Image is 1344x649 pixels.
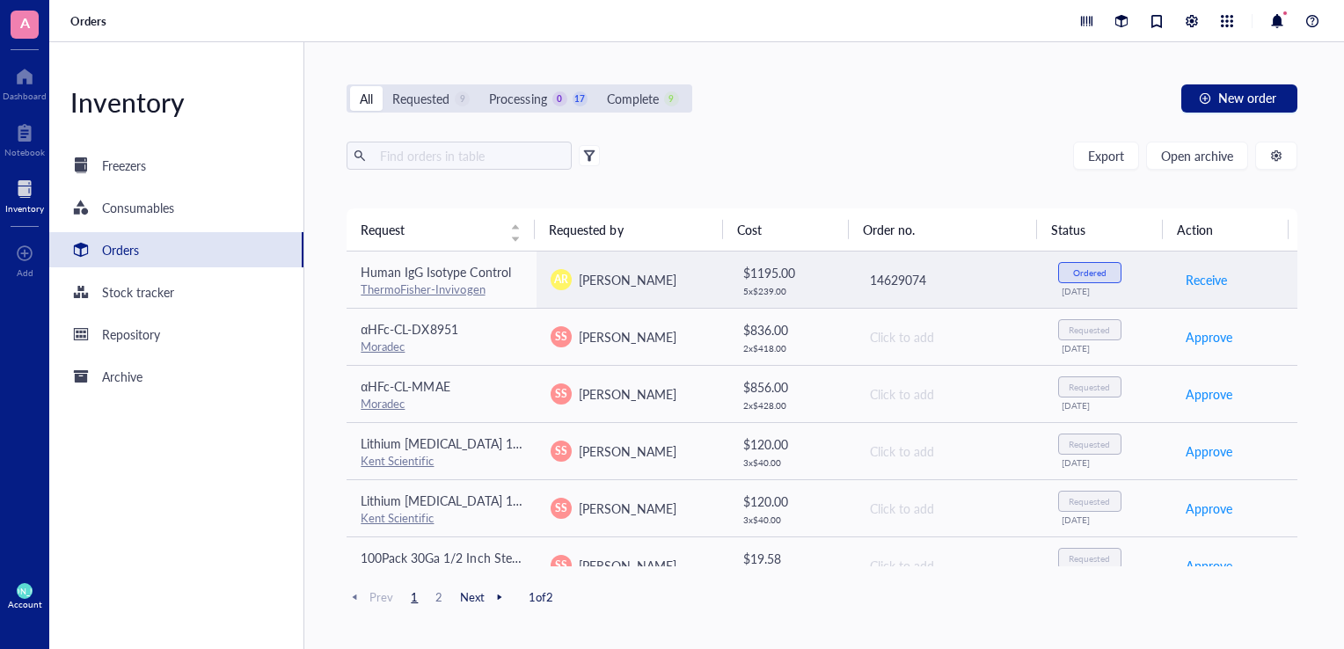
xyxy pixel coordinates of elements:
span: 1 [404,589,425,605]
div: Requested [1069,496,1110,507]
span: Prev [347,589,393,605]
div: [DATE] [1062,400,1157,411]
td: Click to add [854,479,1044,536]
div: segmented control [347,84,691,113]
span: AR [554,272,568,288]
a: Orders [70,13,110,29]
th: Request [347,208,535,251]
div: Ordered [1073,267,1107,278]
div: Requested [1069,439,1110,449]
span: Approve [1186,384,1232,404]
span: Approve [1186,556,1232,575]
div: 9 [664,91,679,106]
div: Inventory [5,203,44,214]
button: Approve [1185,494,1233,522]
span: 100Pack 30Ga 1/2 Inch Sterile Disposable Injection Needle with Cap for Scientific and Industrial ... [361,549,1109,566]
span: SS [555,329,567,345]
div: 2 x $ 428.00 [743,400,840,411]
div: Consumables [102,198,174,217]
span: [PERSON_NAME] [579,500,676,517]
div: Inventory [49,84,303,120]
a: Moradec [361,395,405,412]
div: Stock tracker [102,282,174,302]
span: [PERSON_NAME] [579,328,676,346]
div: Account [8,599,42,609]
th: Requested by [535,208,723,251]
div: Dashboard [3,91,47,101]
span: Human IgG Isotype Control [361,263,510,281]
a: Moradec [361,338,405,354]
span: Approve [1186,441,1232,461]
th: Status [1037,208,1163,251]
div: $ 856.00 [743,377,840,397]
input: Find orders in table [373,142,565,169]
button: New order [1181,84,1297,113]
a: Archive [49,359,303,394]
div: Click to add [870,384,1030,404]
button: Approve [1185,323,1233,351]
div: Repository [102,324,160,344]
div: [DATE] [1062,457,1157,468]
span: A [20,11,30,33]
th: Action [1163,208,1289,251]
th: Order no. [849,208,1037,251]
span: Export [1088,149,1124,163]
button: Approve [1185,437,1233,465]
span: SS [555,500,567,516]
div: $ 120.00 [743,492,840,511]
span: Request [361,220,500,239]
div: 14629074 [870,270,1030,289]
span: Approve [1186,327,1232,346]
div: $ 19.58 [743,549,840,568]
button: Approve [1185,380,1233,408]
div: Notebook [4,147,45,157]
div: Add [17,267,33,278]
div: 3 x $ 40.00 [743,514,840,525]
th: Cost [723,208,849,251]
a: Consumables [49,190,303,225]
a: Dashboard [3,62,47,101]
span: [PERSON_NAME] [579,442,676,460]
div: $ 836.00 [743,320,840,339]
div: Click to add [870,556,1030,575]
span: [PERSON_NAME] [579,271,676,288]
button: Receive [1185,266,1228,294]
span: 2 [428,589,449,605]
div: Click to add [870,327,1030,346]
span: αHFc-CL-MMAE [361,377,449,395]
a: Stock tracker [49,274,303,310]
a: Orders [49,232,303,267]
a: Repository [49,317,303,352]
div: $ 120.00 [743,434,840,454]
span: SS [555,443,567,459]
div: Click to add [870,499,1030,518]
div: Orders [102,240,139,259]
span: Lithium [MEDICAL_DATA] 100/pk- Microvette® Prepared Micro Tubes [361,492,745,509]
td: 14629074 [854,252,1044,309]
span: SS [555,558,567,573]
span: Lithium [MEDICAL_DATA] 100/pk- Microvette® Prepared Micro Tubes [361,434,745,452]
td: Click to add [854,422,1044,479]
div: [DATE] [1062,514,1157,525]
div: Click to add [870,441,1030,461]
span: Receive [1186,270,1227,289]
div: 2 x $ 418.00 [743,343,840,354]
button: Open archive [1146,142,1248,170]
td: Click to add [854,365,1044,422]
div: [DATE] [1062,286,1157,296]
div: Requested [1069,553,1110,564]
span: New order [1218,91,1276,105]
div: Processing [489,89,546,108]
a: Kent Scientific [361,452,434,469]
div: Requested [1069,382,1110,392]
span: [PERSON_NAME] [579,385,676,403]
div: 5 x $ 239.00 [743,286,840,296]
td: Click to add [854,536,1044,594]
td: Click to add [854,308,1044,365]
button: Export [1073,142,1139,170]
div: All [360,89,373,108]
span: Next [460,589,508,605]
span: [PERSON_NAME] [579,557,676,574]
div: 17 [573,91,588,106]
button: Approve [1185,551,1233,580]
